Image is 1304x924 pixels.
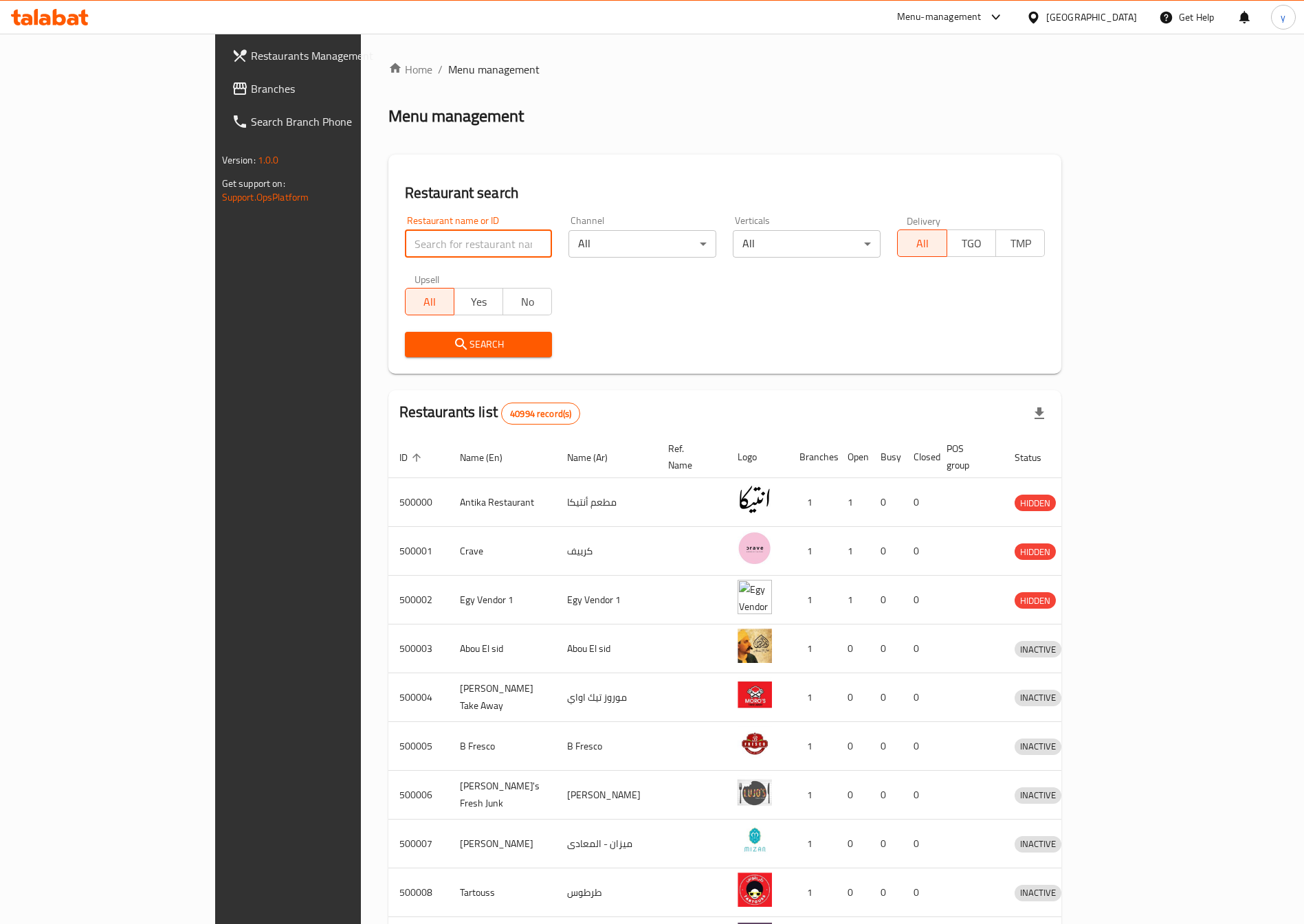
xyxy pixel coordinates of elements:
[1015,885,1061,901] span: INACTIVE
[460,449,520,466] span: Name (En)
[738,580,772,614] img: Egy Vendor 1
[1015,449,1059,466] span: Status
[870,436,903,478] th: Busy
[738,775,772,809] img: Lujo's Fresh Junk
[1015,787,1061,804] div: INACTIVE
[1015,690,1061,706] div: INACTIVE
[837,673,870,722] td: 0
[449,576,556,624] td: Egy Vendor 1
[870,624,903,673] td: 0
[502,407,579,420] span: 40994 record(s)
[738,726,772,760] img: B Fresco
[870,868,903,917] td: 0
[788,673,837,722] td: 1
[903,527,936,576] td: 0
[953,234,991,253] span: TGO
[903,673,936,722] td: 0
[837,722,870,771] td: 0
[1002,234,1039,253] span: TMP
[903,820,936,868] td: 0
[221,72,433,105] a: Branches
[947,440,987,473] span: POS group
[1015,739,1061,754] span: INACTIVE
[448,61,540,78] span: Menu management
[438,61,443,78] li: /
[788,868,837,917] td: 1
[897,229,947,257] button: All
[1015,641,1061,657] div: INACTIVE
[907,216,941,225] label: Delivery
[258,151,279,169] span: 1.0.0
[449,527,556,576] td: Crave
[788,624,837,673] td: 1
[222,188,309,206] a: Support.OpsPlatform
[947,229,996,257] button: TGO
[870,820,903,868] td: 0
[501,403,580,425] div: Total records count
[556,820,657,868] td: ميزان - المعادى
[995,229,1045,257] button: TMP
[449,673,556,722] td: [PERSON_NAME] Take Away
[509,292,546,312] span: No
[837,820,870,868] td: 0
[1015,544,1056,560] span: HIDDEN
[251,80,422,97] span: Branches
[388,61,1062,78] nav: breadcrumb
[870,576,903,624] td: 0
[567,449,626,466] span: Name (Ar)
[727,436,788,478] th: Logo
[222,174,285,192] span: Get support on:
[837,868,870,917] td: 0
[837,576,870,624] td: 1
[556,624,657,673] td: Abou El sid
[405,288,454,315] button: All
[870,722,903,771] td: 0
[903,771,936,820] td: 0
[837,527,870,576] td: 1
[903,478,936,527] td: 0
[222,151,256,169] span: Version:
[449,820,556,868] td: [PERSON_NAME]
[556,771,657,820] td: [PERSON_NAME]
[1015,885,1061,901] div: INACTIVE
[1046,10,1137,25] div: [GEOGRAPHIC_DATA]
[837,624,870,673] td: 0
[788,478,837,527] td: 1
[388,105,524,127] h2: Menu management
[556,527,657,576] td: كرييف
[788,576,837,624] td: 1
[405,332,553,357] button: Search
[738,872,772,907] img: Tartouss
[416,336,542,353] span: Search
[568,230,716,258] div: All
[837,478,870,527] td: 1
[1023,397,1056,430] div: Export file
[1015,787,1061,803] span: INACTIVE
[556,478,657,527] td: مطعم أنتيكا
[449,624,556,673] td: Abou El sid
[903,576,936,624] td: 0
[405,183,1046,203] h2: Restaurant search
[870,673,903,722] td: 0
[738,677,772,712] img: Moro's Take Away
[837,771,870,820] td: 0
[1015,592,1056,609] div: HIDDEN
[405,230,553,258] input: Search for restaurant name or ID..
[837,436,870,478] th: Open
[738,482,772,517] img: Antika Restaurant
[788,436,837,478] th: Branches
[1015,495,1056,511] div: HIDDEN
[788,527,837,576] td: 1
[556,868,657,917] td: طرطوس
[870,527,903,576] td: 0
[449,478,556,527] td: Antika Restaurant
[788,771,837,820] td: 1
[668,440,710,473] span: Ref. Name
[251,113,422,130] span: Search Branch Phone
[1015,593,1056,609] span: HIDDEN
[502,288,552,315] button: No
[556,722,657,771] td: B Fresco
[399,402,581,425] h2: Restaurants list
[1281,10,1285,25] span: y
